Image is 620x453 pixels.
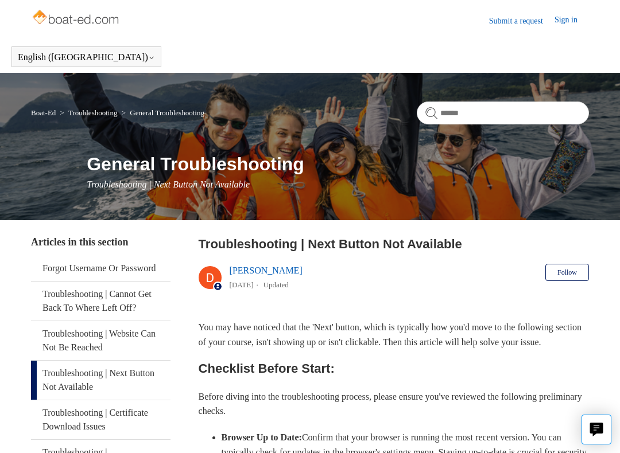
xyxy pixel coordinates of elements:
[31,400,170,439] a: Troubleshooting | Certificate Download Issues
[230,265,303,275] a: [PERSON_NAME]
[18,52,155,63] button: English ([GEOGRAPHIC_DATA])
[31,7,122,30] img: Boat-Ed Help Center home page
[417,101,589,124] input: Search
[263,280,289,289] li: Updated
[31,108,56,117] a: Boat-Ed
[199,235,589,253] h2: Troubleshooting | Next Button Not Available
[31,282,170,321] a: Troubleshooting | Cannot Get Back To Where Left Off?
[68,108,117,117] a: Troubleshooting
[31,236,128,248] span: Articles in this section
[130,108,204,117] a: General Troubleshooting
[31,256,170,281] a: Forgot Username Or Password
[87,179,250,189] span: Troubleshooting | Next Button Not Available
[230,280,254,289] time: 03/14/2024, 16:25
[119,108,204,117] li: General Troubleshooting
[31,108,58,117] li: Boat-Ed
[199,389,589,419] p: Before diving into the troubleshooting process, please ensure you've reviewed the following preli...
[199,320,589,349] p: You may have noticed that the 'Next' button, which is typically how you'd move to the following s...
[555,14,589,28] a: Sign in
[31,361,170,400] a: Troubleshooting | Next Button Not Available
[199,358,589,378] h2: Checklist Before Start:
[582,415,611,444] button: Live chat
[31,321,170,360] a: Troubleshooting | Website Can Not Be Reached
[87,150,589,178] h1: General Troubleshooting
[58,108,119,117] li: Troubleshooting
[545,264,589,281] button: Follow Article
[489,15,555,27] a: Submit a request
[222,432,302,442] strong: Browser Up to Date:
